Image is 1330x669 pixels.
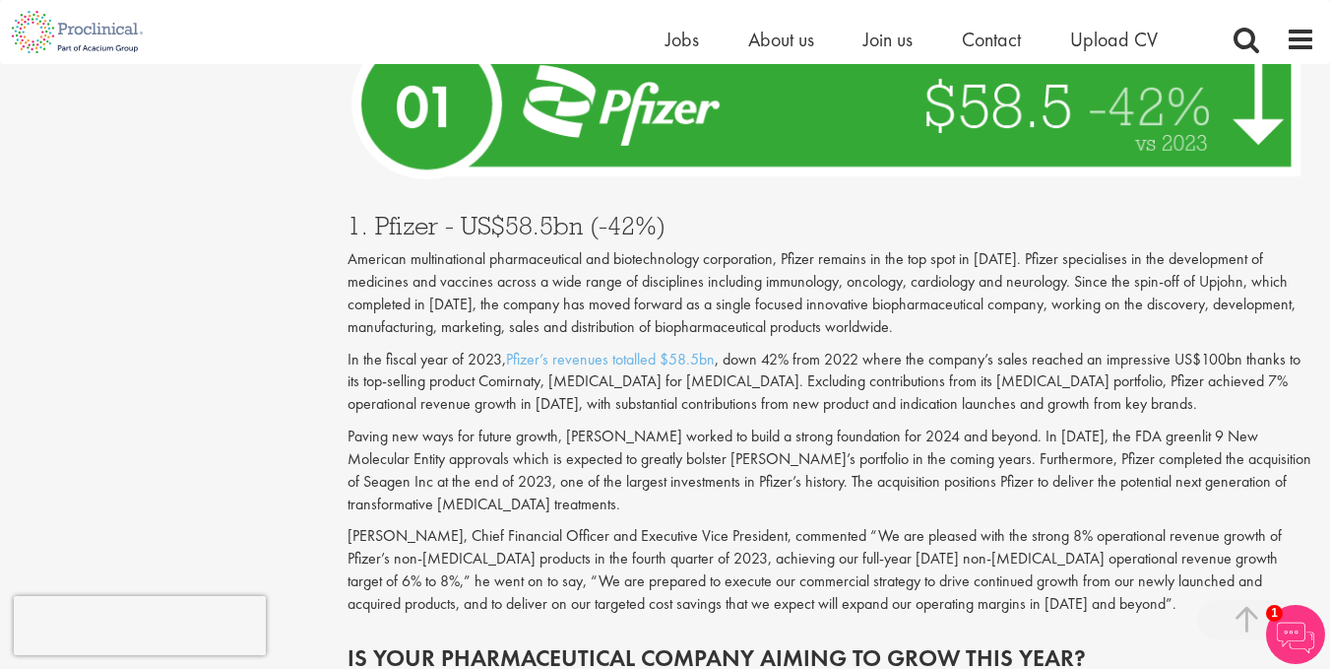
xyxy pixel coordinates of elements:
[506,349,715,369] a: Pfizer’s revenues totalled $58.5bn
[348,525,1315,615] p: [PERSON_NAME], Chief Financial Officer and Executive Vice President, commented “We are pleased wi...
[1266,605,1283,622] span: 1
[1266,605,1325,664] img: Chatbot
[748,27,814,52] a: About us
[1070,27,1158,52] a: Upload CV
[14,596,266,655] iframe: reCAPTCHA
[348,349,1315,417] p: In the fiscal year of 2023, , down 42% from 2022 where the company’s sales reached an impressive ...
[665,27,699,52] a: Jobs
[962,27,1021,52] a: Contact
[863,27,913,52] a: Join us
[348,426,1315,515] p: Paving new ways for future growth, [PERSON_NAME] worked to build a strong foundation for 2024 and...
[348,248,1315,338] p: American multinational pharmaceutical and biotechnology corporation, Pfizer remains in the top sp...
[348,213,1315,238] h3: 1. Pfizer - US$58.5bn (-42%)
